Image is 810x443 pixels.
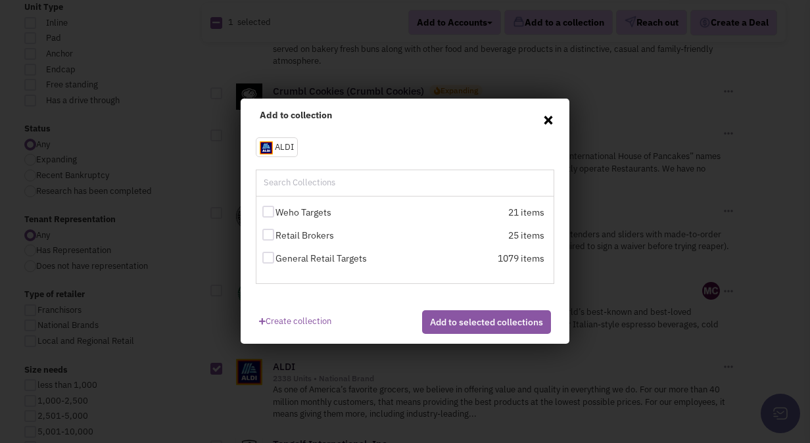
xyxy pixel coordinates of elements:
div: 1079 items [407,252,544,268]
div: 25 items [407,229,544,245]
label: General Retail Targets [262,252,407,265]
span: × [542,109,554,129]
button: Add to selected collections [422,310,551,334]
label: Retail Brokers [262,229,407,242]
h4: Add to collection [260,109,550,121]
a: Create collection [259,310,331,328]
label: Weho Targets [262,206,407,219]
span: ALDI [275,141,294,152]
div: 21 items [407,206,544,222]
input: Search Collections [262,176,378,190]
